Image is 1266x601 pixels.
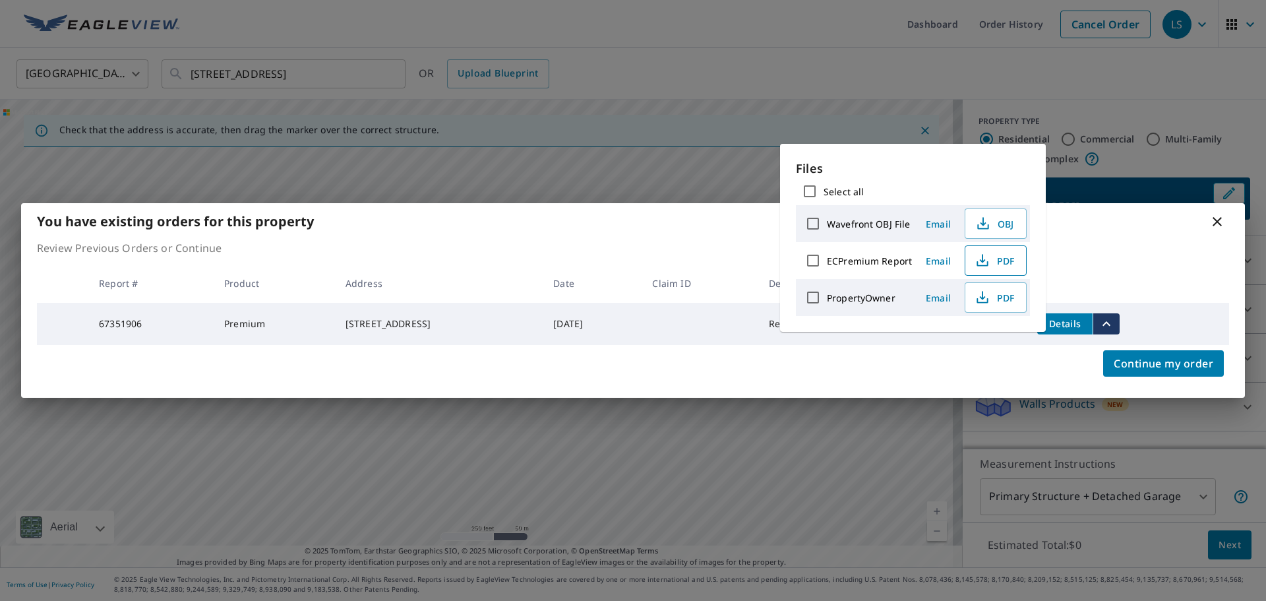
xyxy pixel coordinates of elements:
[346,317,532,331] div: [STREET_ADDRESS]
[973,290,1015,305] span: PDF
[965,282,1027,313] button: PDF
[973,216,1015,232] span: OBJ
[965,208,1027,239] button: OBJ
[922,292,954,304] span: Email
[88,303,214,345] td: 67351906
[922,255,954,267] span: Email
[922,218,954,230] span: Email
[543,264,642,303] th: Date
[1093,313,1120,334] button: filesDropdownBtn-67351906
[827,255,912,267] label: ECPremium Report
[758,264,870,303] th: Delivery
[642,264,758,303] th: Claim ID
[37,212,314,230] b: You have existing orders for this property
[214,264,335,303] th: Product
[1103,350,1224,377] button: Continue my order
[827,292,895,304] label: PropertyOwner
[1114,354,1213,373] span: Continue my order
[214,303,335,345] td: Premium
[824,185,864,198] label: Select all
[796,160,1030,177] p: Files
[758,303,870,345] td: Regular
[917,214,959,234] button: Email
[88,264,214,303] th: Report #
[1037,313,1093,334] button: detailsBtn-67351906
[37,240,1229,256] p: Review Previous Orders or Continue
[1045,317,1085,330] span: Details
[965,245,1027,276] button: PDF
[973,253,1015,269] span: PDF
[917,251,959,271] button: Email
[335,264,543,303] th: Address
[917,288,959,308] button: Email
[543,303,642,345] td: [DATE]
[827,218,910,230] label: Wavefront OBJ File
